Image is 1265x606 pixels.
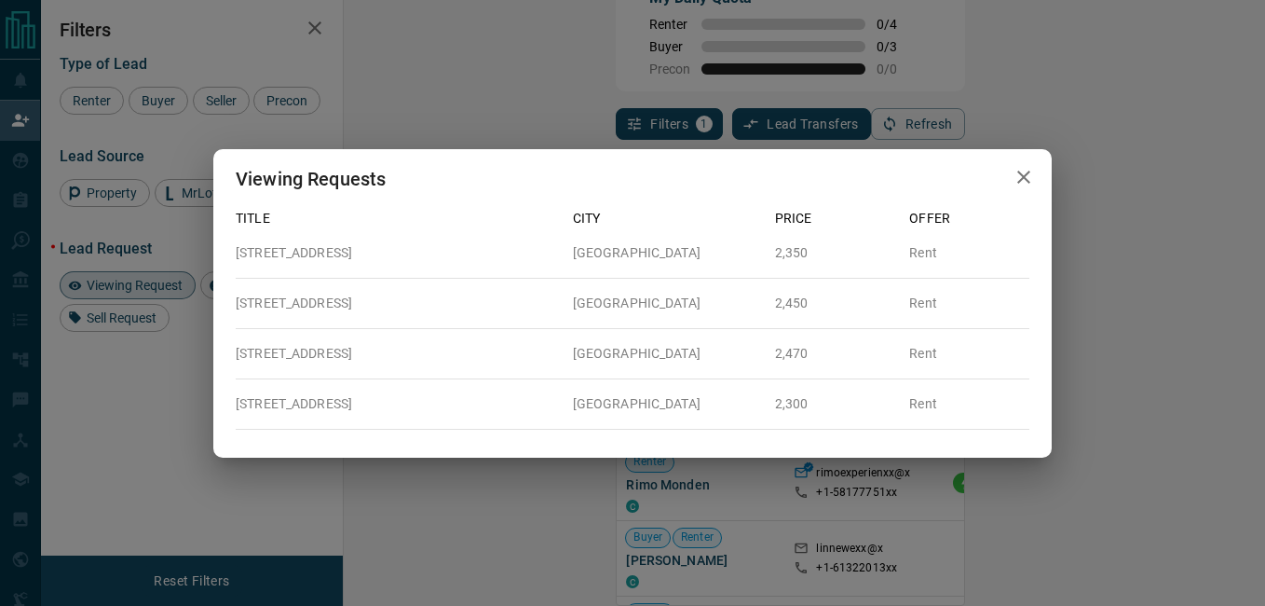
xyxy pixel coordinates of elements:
[573,394,760,414] p: [GEOGRAPHIC_DATA]
[573,243,760,263] p: [GEOGRAPHIC_DATA]
[775,344,895,364] p: 2,470
[573,344,760,364] p: [GEOGRAPHIC_DATA]
[909,243,1029,263] p: Rent
[236,209,558,228] p: Title
[909,344,1029,364] p: Rent
[775,294,895,313] p: 2,450
[236,243,558,263] p: [STREET_ADDRESS]
[775,243,895,263] p: 2,350
[909,394,1029,414] p: Rent
[775,394,895,414] p: 2,300
[909,294,1029,313] p: Rent
[236,294,558,313] p: [STREET_ADDRESS]
[236,344,558,364] p: [STREET_ADDRESS]
[909,209,1029,228] p: Offer
[573,209,760,228] p: City
[573,294,760,313] p: [GEOGRAPHIC_DATA]
[775,209,895,228] p: Price
[213,149,408,209] h2: Viewing Requests
[236,394,558,414] p: [STREET_ADDRESS]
